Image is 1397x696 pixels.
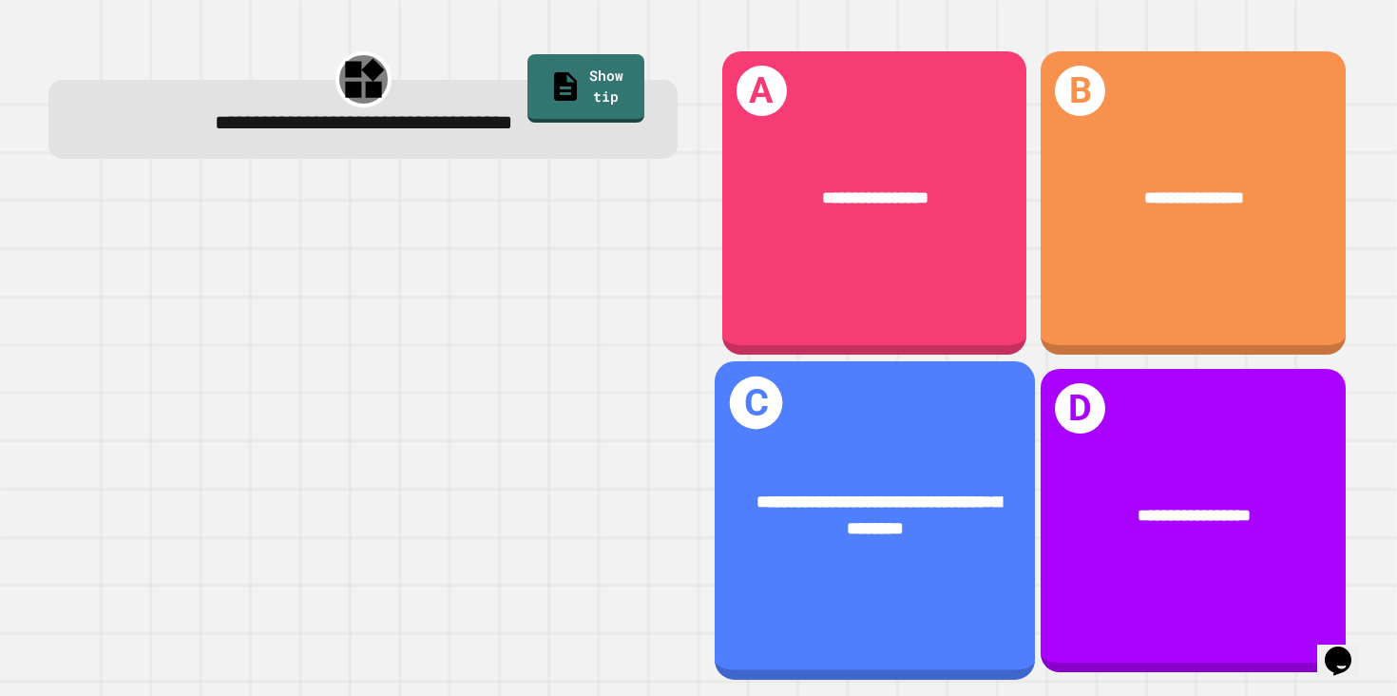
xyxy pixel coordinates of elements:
h1: A [737,66,787,116]
iframe: To enrich screen reader interactions, please activate Accessibility in Grammarly extension settings [1317,620,1378,677]
h1: D [1055,383,1105,434]
a: Show tip [527,54,644,123]
h1: C [729,377,782,430]
h1: B [1055,66,1105,116]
